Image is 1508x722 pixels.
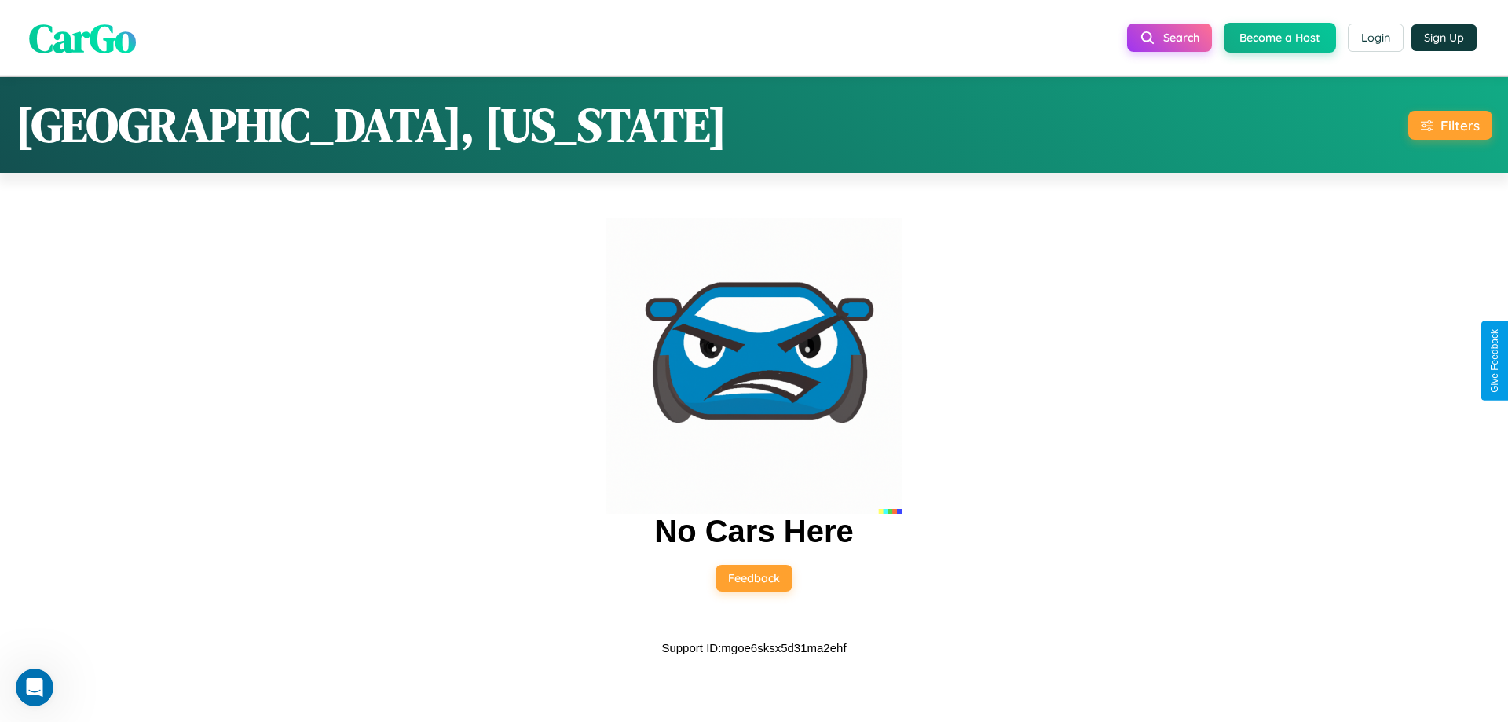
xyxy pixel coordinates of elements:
p: Support ID: mgoe6sksx5d31ma2ehf [661,637,846,658]
div: Give Feedback [1489,329,1500,393]
h1: [GEOGRAPHIC_DATA], [US_STATE] [16,93,727,157]
button: Become a Host [1224,23,1336,53]
button: Filters [1408,111,1492,140]
span: Search [1163,31,1199,45]
iframe: Intercom live chat [16,669,53,706]
h2: No Cars Here [654,514,853,549]
div: Filters [1440,117,1480,134]
img: car [606,218,902,514]
button: Feedback [716,565,792,592]
button: Sign Up [1411,24,1477,51]
span: CarGo [29,10,136,64]
button: Search [1127,24,1212,52]
button: Login [1348,24,1404,52]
